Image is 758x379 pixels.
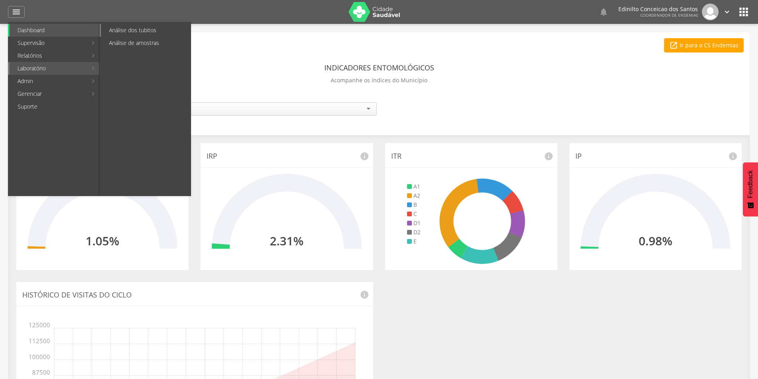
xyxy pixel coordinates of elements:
i: info [360,152,369,161]
a: Gerenciar [10,87,87,100]
a: Admin [10,75,87,87]
a: Supervisão [10,37,87,49]
i: info [360,290,369,299]
li: D2 [407,228,421,236]
span: 125000 [38,316,50,328]
header: Indicadores Entomológicos [324,60,434,75]
span: 87500 [38,360,50,376]
li: C [407,210,421,218]
a: Dashboard [10,24,99,37]
a: Ir para o CS Endemias [664,38,744,52]
h2: 0.98% [639,234,672,247]
i:  [599,7,608,17]
i:  [12,7,21,17]
span: 112500 [38,328,50,344]
p: IRP [207,151,367,161]
p: Histórico de Visitas do Ciclo [22,290,367,300]
li: B [407,201,421,209]
p: IP [575,151,736,161]
i:  [723,8,731,16]
h2: 1.05% [86,234,119,247]
span: Feedback [747,170,754,198]
a: Análise dos tubitos [101,24,191,37]
a: Laboratório [10,62,87,75]
span: 100000 [38,344,50,360]
a:  [723,4,731,20]
span: Coordenador de Endemias [640,12,698,18]
a: Relatórios [10,49,87,62]
a:  [8,6,25,18]
p: Edinilto Conceicao dos Santos [618,6,698,12]
button: Feedback - Mostrar pesquisa [743,162,758,216]
li: D1 [407,219,421,227]
li: A1 [407,183,421,190]
h2: 2.31% [270,234,304,247]
i: info [728,152,738,161]
li: E [407,237,421,245]
p: Acompanhe os índices do Município [331,75,427,86]
a: Análise de amostras [101,37,191,49]
a: Suporte [10,100,99,113]
p: ITR [391,151,551,161]
li: A2 [407,192,421,200]
i:  [737,6,750,18]
i:  [669,41,678,50]
a:  [599,4,608,20]
i: info [544,152,553,161]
